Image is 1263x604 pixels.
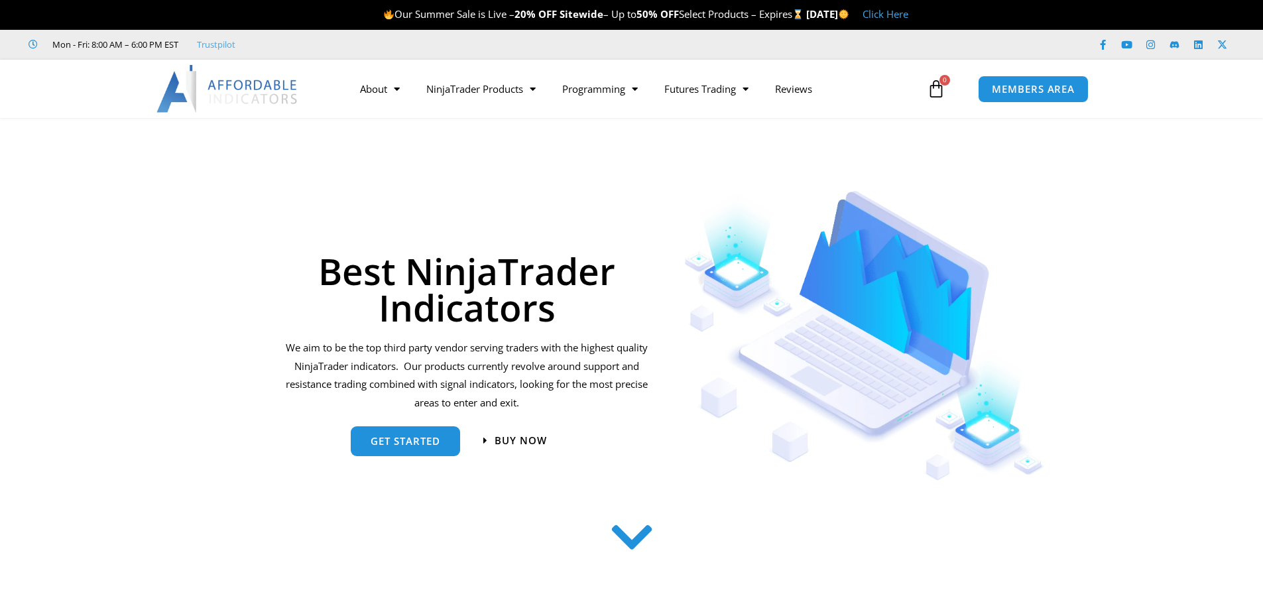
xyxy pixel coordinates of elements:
span: get started [371,436,440,446]
a: Trustpilot [197,36,235,52]
a: NinjaTrader Products [413,74,549,104]
strong: 20% OFF [514,7,557,21]
h1: Best NinjaTrader Indicators [284,253,650,326]
a: Futures Trading [651,74,762,104]
img: LogoAI | Affordable Indicators – NinjaTrader [156,65,299,113]
span: 0 [939,75,950,86]
a: Programming [549,74,651,104]
span: Our Summer Sale is Live – – Up to Select Products – Expires [383,7,806,21]
a: Reviews [762,74,825,104]
a: Click Here [863,7,908,21]
strong: [DATE] [806,7,849,21]
a: MEMBERS AREA [978,76,1089,103]
span: MEMBERS AREA [992,84,1075,94]
span: Mon - Fri: 8:00 AM – 6:00 PM EST [49,36,178,52]
img: 🌞 [839,9,849,19]
strong: 50% OFF [636,7,679,21]
p: We aim to be the top third party vendor serving traders with the highest quality NinjaTrader indi... [284,339,650,412]
img: 🔥 [384,9,394,19]
strong: Sitewide [560,7,603,21]
a: get started [351,426,460,456]
a: About [347,74,413,104]
span: Buy now [495,436,547,446]
img: ⌛ [793,9,803,19]
img: Indicators 1 | Affordable Indicators – NinjaTrader [684,191,1044,481]
nav: Menu [347,74,924,104]
a: 0 [907,70,965,108]
a: Buy now [483,436,547,446]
